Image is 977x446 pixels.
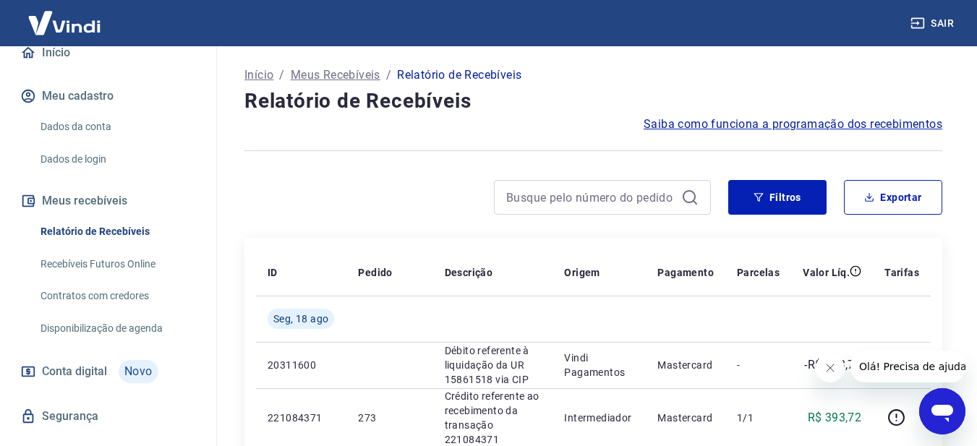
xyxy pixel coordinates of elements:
[919,388,965,434] iframe: Botão para abrir a janela de mensagens
[268,358,335,372] p: 20311600
[17,37,199,69] a: Início
[737,358,780,372] p: -
[35,217,199,246] a: Relatório de Recebíveis
[244,87,942,116] h4: Relatório de Recebíveis
[35,281,199,311] a: Contratos com credores
[737,411,780,425] p: 1/1
[35,314,199,343] a: Disponibilização de agenda
[803,265,850,280] p: Valor Líq.
[358,265,392,280] p: Pedido
[35,145,199,174] a: Dados de login
[273,312,328,326] span: Seg, 18 ago
[844,180,942,215] button: Exportar
[35,249,199,279] a: Recebíveis Futuros Online
[657,265,714,280] p: Pagamento
[445,265,493,280] p: Descrição
[17,400,199,432] a: Segurança
[17,354,199,389] a: Conta digitalNovo
[268,411,335,425] p: 221084371
[657,358,714,372] p: Mastercard
[279,67,284,84] p: /
[506,186,675,208] input: Busque pelo número do pedido
[17,80,199,112] button: Meu cadastro
[804,356,861,374] p: -R$ 393,72
[728,180,827,215] button: Filtros
[35,112,199,142] a: Dados da conta
[17,185,199,217] button: Meus recebíveis
[445,343,542,387] p: Débito referente à liquidação da UR 15861518 via CIP
[17,1,111,45] img: Vindi
[908,10,960,37] button: Sair
[397,67,521,84] p: Relatório de Recebíveis
[808,409,862,426] p: R$ 393,72
[816,353,845,382] iframe: Fechar mensagem
[9,10,121,22] span: Olá! Precisa de ajuda?
[564,411,634,425] p: Intermediador
[564,265,600,280] p: Origem
[737,265,780,280] p: Parcelas
[564,351,634,379] p: Vindi Pagamentos
[358,411,421,425] p: 273
[42,361,107,382] span: Conta digital
[119,360,158,383] span: Novo
[644,116,942,133] a: Saiba como funciona a programação dos recebimentos
[268,265,278,280] p: ID
[657,411,714,425] p: Mastercard
[386,67,391,84] p: /
[244,67,273,84] a: Início
[291,67,380,84] a: Meus Recebíveis
[884,265,919,280] p: Tarifas
[850,351,965,382] iframe: Mensagem da empresa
